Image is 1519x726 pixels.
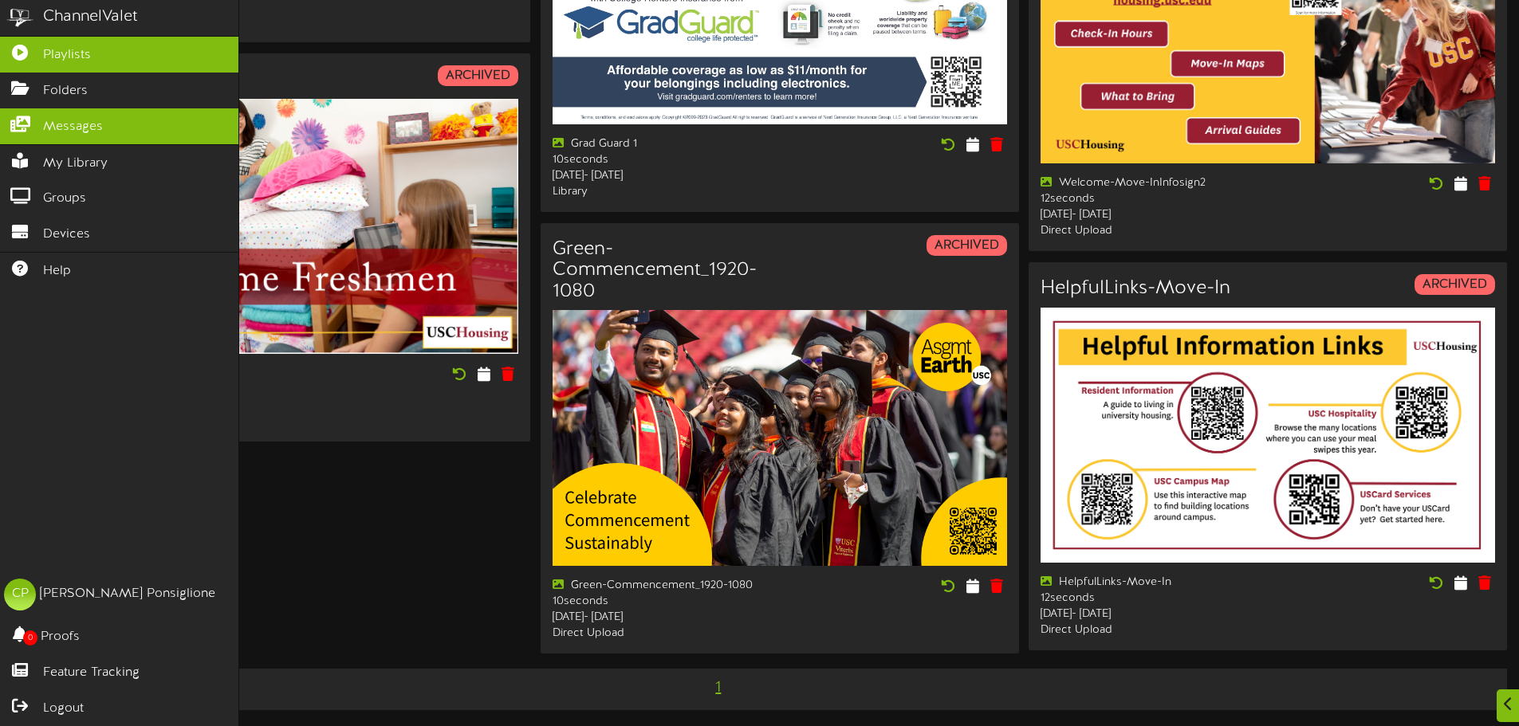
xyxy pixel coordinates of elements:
[553,594,768,610] div: 10 seconds
[935,238,999,253] strong: ARCHIVED
[43,190,86,208] span: Groups
[553,136,768,152] div: Grad Guard 1
[43,118,103,136] span: Messages
[446,69,510,83] strong: ARCHIVED
[1041,591,1256,606] div: 12 seconds
[1041,575,1256,591] div: HelpfulLinks-Move-In
[43,46,91,65] span: Playlists
[553,310,1007,566] img: 71b4f05e-d236-4033-985d-49a1a858b0aa.png
[64,99,518,355] img: 59b910f8-8583-4548-af60-7b9af26a6df9.jpg
[553,152,768,168] div: 10 seconds
[553,168,768,184] div: [DATE] - [DATE]
[4,579,36,610] div: CP
[23,630,37,646] span: 0
[1041,207,1256,223] div: [DATE] - [DATE]
[1041,191,1256,207] div: 12 seconds
[41,628,80,646] span: Proofs
[43,664,140,682] span: Feature Tracking
[43,226,90,244] span: Devices
[43,262,71,281] span: Help
[1041,308,1495,563] img: 35a6158a-763c-4757-9b52-0ff1b9ad9c8e.jpg
[553,239,768,302] h3: Green-Commencement_1920-1080
[1041,622,1256,638] div: Direct Upload
[553,578,768,594] div: Green-Commencement_1920-1080
[1041,223,1256,239] div: Direct Upload
[1041,606,1256,622] div: [DATE] - [DATE]
[43,6,138,29] div: ChannelValet
[553,610,768,626] div: [DATE] - [DATE]
[43,155,108,173] span: My Library
[711,679,725,697] span: 1
[1041,175,1256,191] div: Welcome-Move-InInfosign2
[43,700,84,718] span: Logout
[553,184,768,200] div: Library
[40,585,215,603] div: [PERSON_NAME] Ponsiglione
[1423,277,1487,292] strong: ARCHIVED
[1041,278,1230,299] h3: HelpfulLinks-Move-In
[553,626,768,642] div: Direct Upload
[43,82,88,100] span: Folders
